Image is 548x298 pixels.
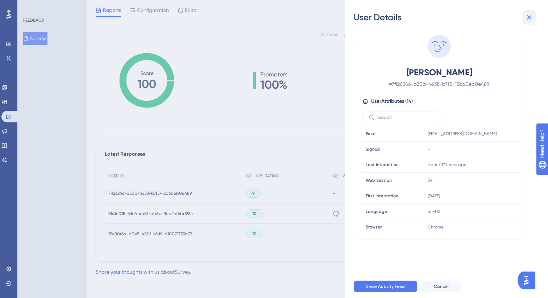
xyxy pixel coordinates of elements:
div: User Details [354,12,539,23]
span: 59 [428,177,432,183]
button: Cancel [422,281,461,292]
span: en-US [428,209,440,214]
span: First Interaction [366,193,398,199]
span: Signup [366,146,380,152]
span: Last Interaction [366,162,399,168]
span: Browser [366,224,382,230]
span: Cancel [434,284,449,289]
span: User Attributes ( 14 ) [371,97,413,106]
span: Show Activity Feed [366,284,405,289]
span: [EMAIL_ADDRESS][DOMAIN_NAME] [428,131,497,137]
iframe: UserGuiding AI Assistant Launcher [518,269,539,291]
span: Email [366,131,377,137]
span: Web Session [366,177,392,183]
span: # 7ff26246-a30a-4638-b7f5-12b60eb0e489 [375,80,503,88]
button: Show Activity Feed [354,281,417,292]
span: [PERSON_NAME] [375,67,503,78]
input: Search [377,115,436,120]
span: Chrome [428,224,444,230]
span: Language [366,209,387,214]
time: [DATE] [428,193,440,198]
span: - [428,146,430,152]
span: Need Help? [17,2,45,11]
time: about 17 hours ago [428,162,466,167]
